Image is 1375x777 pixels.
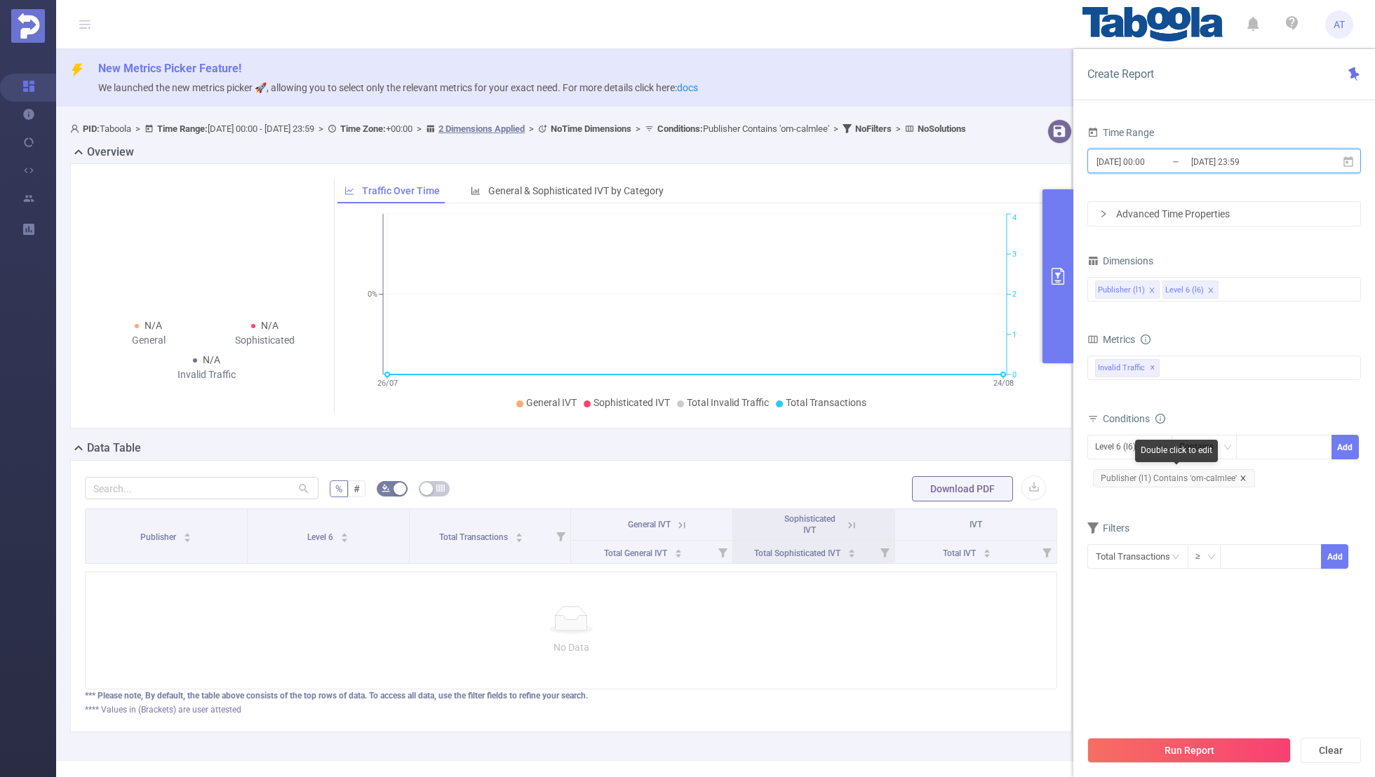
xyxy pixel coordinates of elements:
[438,123,525,134] u: 2 Dimensions Applied
[892,123,905,134] span: >
[344,186,354,196] i: icon: line-chart
[1162,281,1219,299] li: Level 6 (l6)
[786,397,866,408] span: Total Transactions
[183,531,192,539] div: Sort
[1037,541,1057,563] i: Filter menu
[207,333,323,348] div: Sophisticated
[1087,255,1153,266] span: Dimensions
[184,531,192,535] i: icon: caret-up
[1195,545,1210,568] div: ≥
[149,367,265,382] div: Invalid Traffic
[1087,334,1135,345] span: Metrics
[340,123,386,134] b: Time Zone:
[83,123,100,134] b: PID:
[1141,335,1151,344] i: icon: info-circle
[90,333,207,348] div: General
[604,548,669,558] span: Total General IVT
[551,123,631,134] b: No Time Dimensions
[515,531,523,539] div: Sort
[203,354,220,365] span: N/A
[784,514,836,535] span: Sophisticated IVT
[875,541,894,563] i: Filter menu
[85,477,318,499] input: Search...
[1334,11,1345,39] span: AT
[912,476,1013,501] button: Download PDF
[1150,360,1155,377] span: ✕
[526,397,577,408] span: General IVT
[341,536,349,541] i: icon: caret-down
[85,689,1057,702] div: *** Please note, By default, the table above consists of the top rows of data. To access all data...
[1087,738,1291,763] button: Run Report
[87,144,134,161] h2: Overview
[515,531,523,535] i: icon: caret-up
[1088,202,1360,226] div: icon: rightAdvanced Time Properties
[1103,413,1165,424] span: Conditions
[1012,214,1017,223] tspan: 4
[97,640,1045,655] p: No Data
[657,123,703,134] b: Conditions :
[631,123,645,134] span: >
[1095,152,1209,171] input: Start date
[382,484,390,492] i: icon: bg-colors
[412,123,426,134] span: >
[87,440,141,457] h2: Data Table
[1165,281,1204,299] div: Level 6 (l6)
[11,9,45,43] img: Protected Media
[1012,290,1017,299] tspan: 2
[1321,544,1348,569] button: Add
[551,509,570,563] i: Filter menu
[307,532,335,542] span: Level 6
[754,548,843,558] span: Total Sophisticated IVT
[1190,152,1303,171] input: End date
[341,531,349,535] i: icon: caret-up
[674,547,683,555] div: Sort
[983,547,991,555] div: Sort
[261,320,279,331] span: N/A
[70,123,966,134] span: Taboola [DATE] 00:00 - [DATE] 23:59 +00:00
[674,552,682,556] i: icon: caret-down
[918,123,966,134] b: No Solutions
[436,484,445,492] i: icon: table
[970,520,982,529] span: IVT
[943,548,978,558] span: Total IVT
[983,552,991,556] i: icon: caret-down
[439,532,510,542] span: Total Transactions
[687,397,769,408] span: Total Invalid Traffic
[1301,738,1361,763] button: Clear
[377,379,397,388] tspan: 26/07
[1148,287,1155,295] i: icon: close
[1332,435,1359,459] button: Add
[593,397,670,408] span: Sophisticated IVT
[1095,359,1160,377] span: Invalid Traffic
[1087,522,1129,534] span: Filters
[340,531,349,539] div: Sort
[70,63,84,77] i: icon: thunderbolt
[1012,250,1017,259] tspan: 3
[1240,475,1247,482] i: icon: close
[1012,370,1017,379] tspan: 0
[713,541,732,563] i: Filter menu
[1155,414,1165,424] i: icon: info-circle
[983,547,991,551] i: icon: caret-up
[140,532,178,542] span: Publisher
[85,703,1057,716] div: **** Values in (Brackets) are user attested
[471,186,481,196] i: icon: bar-chart
[1207,553,1216,562] i: icon: down
[847,547,856,555] div: Sort
[1087,67,1154,81] span: Create Report
[657,123,829,134] span: Publisher Contains 'om-calmlee'
[1087,127,1154,138] span: Time Range
[1012,330,1017,339] tspan: 1
[677,82,698,93] a: docs
[70,124,83,133] i: icon: user
[515,536,523,541] i: icon: caret-down
[525,123,538,134] span: >
[314,123,328,134] span: >
[1135,440,1218,462] div: Double click to edit
[157,123,208,134] b: Time Range:
[354,483,360,494] span: #
[368,290,377,299] tspan: 0%
[829,123,843,134] span: >
[1098,281,1145,299] div: Publisher (l1)
[1179,435,1223,459] div: Contains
